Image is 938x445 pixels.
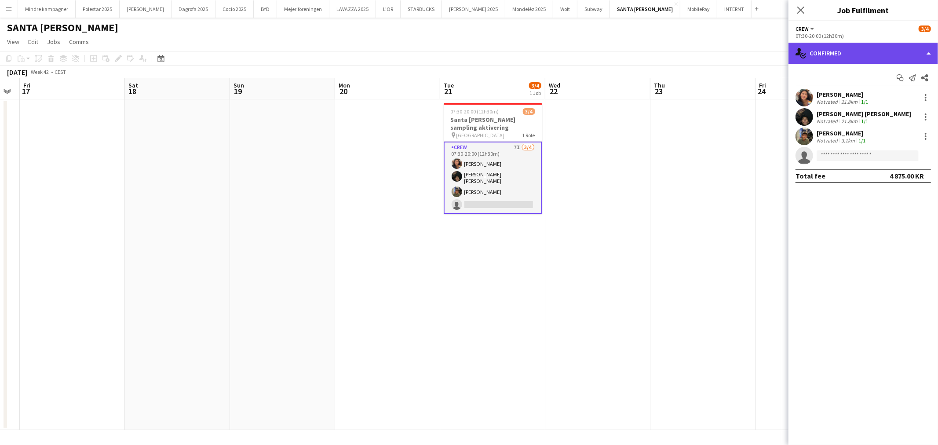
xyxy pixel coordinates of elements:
span: Fri [759,81,766,89]
div: 21.8km [839,118,859,124]
span: Edit [28,38,38,46]
span: [GEOGRAPHIC_DATA] [456,132,505,139]
span: 18 [127,86,138,96]
span: Tue [444,81,454,89]
span: 20 [337,86,350,96]
a: Jobs [44,36,64,47]
a: View [4,36,23,47]
span: Week 42 [29,69,51,75]
button: LAVAZZA 2025 [329,0,376,18]
h1: SANTA [PERSON_NAME] [7,21,118,34]
button: Subway [577,0,610,18]
span: 07:30-20:00 (12h30m) [451,108,499,115]
button: Dagrofa 2025 [172,0,215,18]
div: 21.8km [839,98,859,105]
span: 21 [442,86,454,96]
app-skills-label: 1/1 [861,118,868,124]
button: Crew [796,26,816,32]
span: View [7,38,19,46]
span: Jobs [47,38,60,46]
button: Mindre kampagner [18,0,76,18]
button: Polestar 2025 [76,0,120,18]
button: [PERSON_NAME] [120,0,172,18]
div: 07:30-20:00 (12h30m) [796,33,931,39]
span: Sun [234,81,244,89]
div: 4 875.00 KR [890,171,924,180]
div: [DATE] [7,68,27,77]
a: Edit [25,36,42,47]
button: Wolt [553,0,577,18]
button: INTERNT [717,0,752,18]
span: 23 [653,86,665,96]
app-skills-label: 1/1 [858,137,865,144]
span: 3/4 [919,26,931,32]
button: STARBUCKS [401,0,442,18]
span: 22 [547,86,560,96]
span: Comms [69,38,89,46]
div: Confirmed [788,43,938,64]
button: MobilePay [680,0,717,18]
app-skills-label: 1/1 [861,98,868,105]
a: Comms [66,36,92,47]
span: Wed [549,81,560,89]
div: [PERSON_NAME] [817,129,867,137]
div: Not rated [817,98,839,105]
span: Fri [23,81,30,89]
button: L'OR [376,0,401,18]
div: CEST [55,69,66,75]
span: Sat [128,81,138,89]
button: [PERSON_NAME] 2025 [442,0,505,18]
span: 3/4 [523,108,535,115]
h3: Job Fulfilment [788,4,938,16]
span: 3/4 [529,82,541,89]
div: [PERSON_NAME] [PERSON_NAME] [817,110,911,118]
app-card-role: Crew7I3/407:30-20:00 (12h30m)[PERSON_NAME][PERSON_NAME] [PERSON_NAME][PERSON_NAME] [444,142,542,214]
span: 19 [232,86,244,96]
button: SANTA [PERSON_NAME] [610,0,680,18]
div: Not rated [817,137,839,144]
div: Not rated [817,118,839,124]
button: Mejeriforeningen [277,0,329,18]
h3: Santa [PERSON_NAME] sampling aktivering [444,116,542,131]
div: 1 Job [529,90,541,96]
div: [PERSON_NAME] [817,91,870,98]
span: 1 Role [522,132,535,139]
button: BYD [254,0,277,18]
div: 3.1km [839,137,857,144]
app-job-card: 07:30-20:00 (12h30m)3/4Santa [PERSON_NAME] sampling aktivering [GEOGRAPHIC_DATA]1 RoleCrew7I3/407... [444,103,542,214]
button: Cocio 2025 [215,0,254,18]
span: 17 [22,86,30,96]
div: Total fee [796,171,825,180]
span: Mon [339,81,350,89]
span: 24 [758,86,766,96]
button: Mondeléz 2025 [505,0,553,18]
span: Crew [796,26,809,32]
span: Thu [654,81,665,89]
